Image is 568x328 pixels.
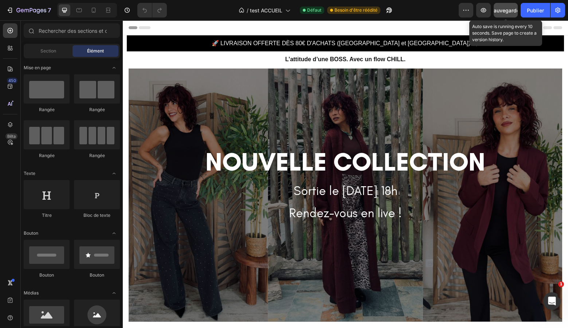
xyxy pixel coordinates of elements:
[61,159,384,181] p: Sortie le [DATE] 18h
[123,20,568,328] iframe: Zone de conception
[108,168,120,179] span: Basculer pour ouvrir
[24,65,51,70] font: Mise en page
[83,212,110,218] font: Bloc de texte
[60,124,385,159] h2: NOUVELLE COLLECTION
[137,3,167,17] div: Annuler/Rétablir
[40,48,56,54] font: Section
[560,282,563,286] font: 1
[527,7,544,13] font: Publier
[24,290,39,296] font: Médias
[543,292,561,310] iframe: Chat en direct par interphone
[307,7,321,13] font: Défaut
[108,62,120,74] span: Basculer pour ouvrir
[8,78,16,83] font: 450
[42,212,52,218] font: Titre
[334,7,377,13] font: Besoin d'être réédité
[48,7,51,14] font: 7
[39,153,55,158] font: Rangée
[39,107,55,112] font: Rangée
[87,48,104,54] font: Élément
[494,3,518,17] button: Sauvegarder
[24,23,120,38] input: Rechercher des sections et des éléments
[521,3,550,17] button: Publier
[250,7,282,13] font: test ACCUEIL
[24,230,38,236] font: Bouton
[3,3,54,17] button: 7
[90,272,104,278] font: Bouton
[89,107,105,112] font: Rangée
[108,227,120,239] span: Basculer pour ouvrir
[108,287,120,299] span: Basculer pour ouvrir
[89,153,105,158] font: Rangée
[39,272,54,278] font: Bouton
[162,36,283,42] strong: L’attitude d’une BOSS. Avec un flow CHILL.
[61,181,384,204] p: Rendez-vous en live !
[247,7,248,13] font: /
[7,134,16,139] font: Bêta
[490,7,521,13] font: Sauvegarder
[24,171,35,176] font: Texte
